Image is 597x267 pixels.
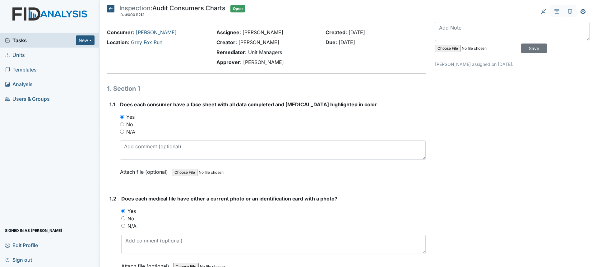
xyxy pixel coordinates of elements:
[120,115,124,119] input: Yes
[435,61,590,67] p: [PERSON_NAME] assigned on [DATE].
[326,29,347,35] strong: Created:
[216,59,242,65] strong: Approver:
[5,226,62,235] span: Signed in as [PERSON_NAME]
[5,79,33,89] span: Analysis
[121,224,125,228] input: N/A
[126,113,135,121] label: Yes
[5,255,32,265] span: Sign out
[121,216,125,220] input: No
[5,50,25,60] span: Units
[216,29,241,35] strong: Assignee:
[125,12,144,17] span: #00011212
[127,222,137,230] label: N/A
[230,5,245,12] span: Open
[109,101,115,108] label: 1.1
[5,37,76,44] a: Tasks
[107,29,134,35] strong: Consumer:
[127,207,136,215] label: Yes
[121,196,337,202] span: Does each medical file have either a current photo or an identification card with a photo?
[120,165,170,176] label: Attach file (optional)
[243,29,283,35] span: [PERSON_NAME]
[120,101,377,108] span: Does each consumer have a face sheet with all data completed and [MEDICAL_DATA] highlighted in color
[119,4,152,12] span: Inspection:
[326,39,337,45] strong: Due:
[121,209,125,213] input: Yes
[131,39,162,45] a: Grey Fox Run
[5,240,38,250] span: Edit Profile
[76,35,95,45] button: New
[243,59,284,65] span: [PERSON_NAME]
[120,122,124,126] input: No
[119,12,124,17] span: ID:
[107,84,426,93] h1: 1. Section 1
[5,65,37,74] span: Templates
[136,29,177,35] a: [PERSON_NAME]
[521,44,547,53] input: Save
[126,121,133,128] label: No
[349,29,365,35] span: [DATE]
[216,49,247,55] strong: Remediator:
[107,39,129,45] strong: Location:
[5,94,50,104] span: Users & Groups
[248,49,282,55] span: Unit Managers
[238,39,279,45] span: [PERSON_NAME]
[216,39,237,45] strong: Creator:
[339,39,355,45] span: [DATE]
[127,215,134,222] label: No
[120,130,124,134] input: N/A
[119,5,225,19] div: Audit Consumers Charts
[126,128,135,136] label: N/A
[109,195,116,202] label: 1.2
